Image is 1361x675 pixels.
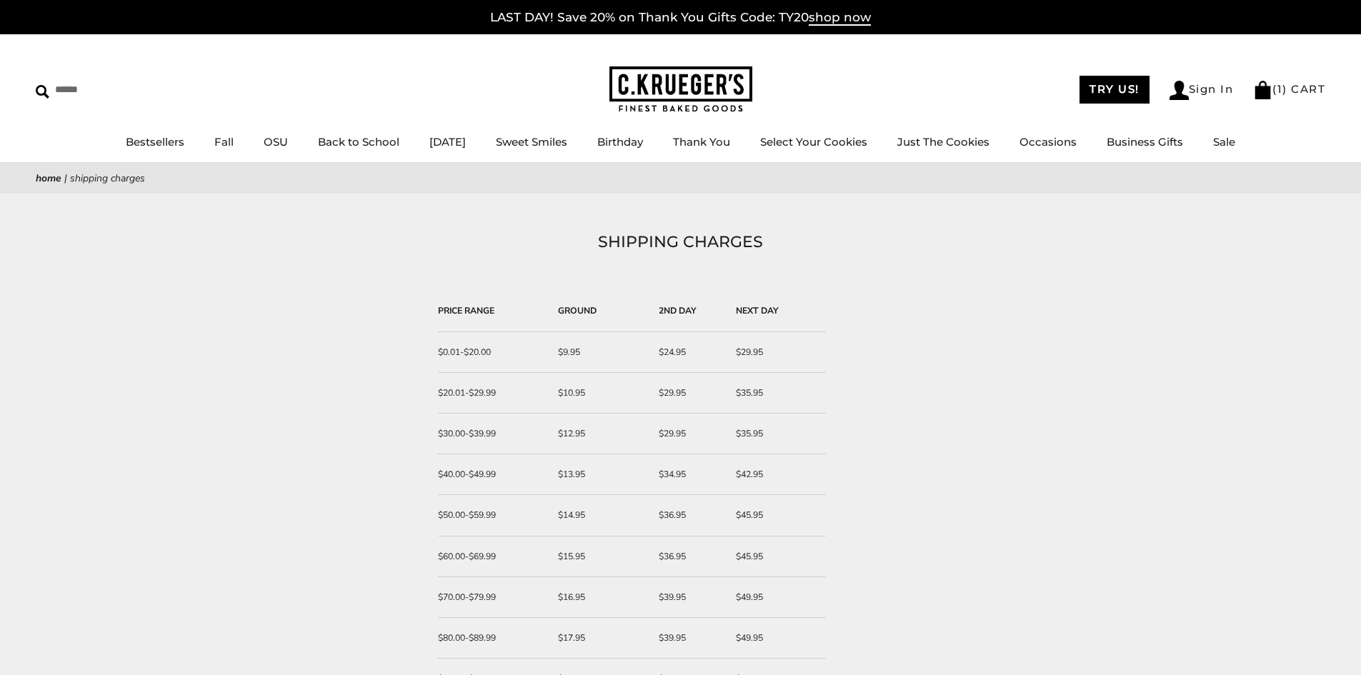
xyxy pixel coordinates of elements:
span: $20.01-$29.99 [438,387,496,399]
a: Select Your Cookies [760,135,867,149]
td: $40.00-$49.99 [438,454,551,495]
td: $0.01-$20.00 [438,332,551,373]
td: $70.00-$79.99 [438,577,551,618]
span: 1 [1277,82,1283,96]
td: $29.95 [652,373,728,414]
td: $49.95 [729,577,826,618]
td: $9.95 [551,332,652,373]
td: $10.95 [551,373,652,414]
td: $35.95 [729,414,826,454]
td: $34.95 [652,454,728,495]
a: OSU [264,135,288,149]
td: $29.95 [652,414,728,454]
td: $36.95 [652,536,728,577]
a: (1) CART [1253,82,1325,96]
a: Business Gifts [1107,135,1183,149]
a: Sweet Smiles [496,135,567,149]
td: $50.00-$59.99 [438,495,551,536]
td: $12.95 [551,414,652,454]
td: $49.95 [729,618,826,659]
td: $42.95 [729,454,826,495]
a: Sign In [1170,81,1234,100]
a: Bestsellers [126,135,184,149]
strong: PRICE RANGE [438,305,494,316]
span: shop now [809,10,871,26]
td: $24.95 [652,332,728,373]
a: Home [36,171,61,185]
h1: SHIPPING CHARGES [57,229,1304,255]
td: $17.95 [551,618,652,659]
input: Search [36,79,206,101]
a: [DATE] [429,135,466,149]
td: $15.95 [551,536,652,577]
a: Birthday [597,135,643,149]
nav: breadcrumbs [36,170,1325,186]
img: Search [36,85,49,99]
div: $30.00-$39.99 [438,426,544,441]
img: Bag [1253,81,1272,99]
a: TRY US! [1080,76,1150,104]
td: $39.95 [652,577,728,618]
td: $35.95 [729,373,826,414]
strong: 2ND DAY [659,305,697,316]
td: $13.95 [551,454,652,495]
strong: GROUND [558,305,597,316]
strong: NEXT DAY [736,305,779,316]
a: Occasions [1019,135,1077,149]
a: Fall [214,135,234,149]
span: SHIPPING CHARGES [70,171,145,185]
a: LAST DAY! Save 20% on Thank You Gifts Code: TY20shop now [490,10,871,26]
td: $45.95 [729,536,826,577]
a: Back to School [318,135,399,149]
a: Just The Cookies [897,135,989,149]
td: $36.95 [652,495,728,536]
td: $14.95 [551,495,652,536]
span: | [64,171,67,185]
img: C.KRUEGER'S [609,66,752,113]
td: $60.00-$69.99 [438,536,551,577]
a: Sale [1213,135,1235,149]
td: $45.95 [729,495,826,536]
td: $16.95 [551,577,652,618]
td: $80.00-$89.99 [438,618,551,659]
a: Thank You [673,135,730,149]
td: $39.95 [652,618,728,659]
img: Account [1170,81,1189,100]
td: $29.95 [729,332,826,373]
